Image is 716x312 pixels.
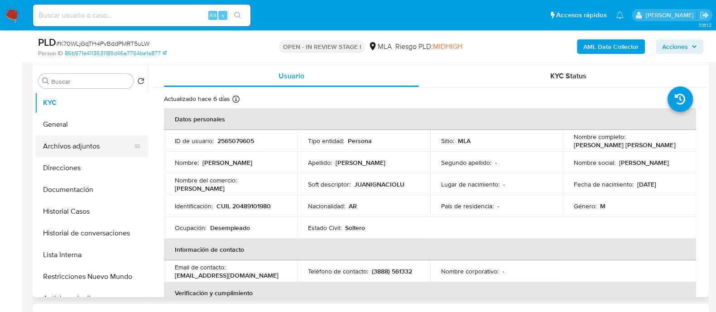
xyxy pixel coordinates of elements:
[345,224,365,232] p: Soltero
[35,135,141,157] button: Archivos adjuntos
[51,77,130,86] input: Buscar
[164,282,696,304] th: Verificación y cumplimiento
[308,158,332,167] p: Apellido :
[56,39,149,48] span: # K70WLjGqTH4PvBddPMRT5uLW
[600,202,605,210] p: M
[700,10,709,20] a: Salir
[216,202,271,210] p: CUIL 20489101980
[175,202,213,210] p: Identificación :
[637,180,656,188] p: [DATE]
[209,11,216,19] span: Alt
[348,137,372,145] p: Persona
[574,180,634,188] p: Fecha de nacimiento :
[308,180,351,188] p: Soft descriptor :
[175,176,237,184] p: Nombre del comercio :
[556,10,607,20] span: Accesos rápidos
[645,11,697,19] p: milagros.cisterna@mercadolibre.com
[656,39,703,54] button: Acciones
[395,42,462,52] span: Riesgo PLD:
[137,77,144,87] button: Volver al orden por defecto
[616,11,624,19] a: Notificaciones
[458,137,471,145] p: MLA
[164,95,230,103] p: Actualizado hace 6 días
[279,71,304,81] span: Usuario
[35,114,148,135] button: General
[175,263,226,271] p: Email de contacto :
[164,239,696,260] th: Información de contacto
[35,244,148,266] button: Lista Interna
[35,92,148,114] button: KYC
[574,141,675,149] p: [PERSON_NAME] [PERSON_NAME]
[175,224,207,232] p: Ocupación :
[35,201,148,222] button: Historial Casos
[574,158,615,167] p: Nombre social :
[308,267,368,275] p: Teléfono de contacto :
[35,157,148,179] button: Direcciones
[42,77,49,85] button: Buscar
[619,158,669,167] p: [PERSON_NAME]
[368,42,391,52] div: MLA
[574,202,596,210] p: Género :
[279,40,365,53] p: OPEN - IN REVIEW STAGE I
[495,158,497,167] p: -
[583,39,639,54] b: AML Data Collector
[574,133,625,141] p: Nombre completo :
[502,267,504,275] p: -
[175,137,214,145] p: ID de usuario :
[550,71,586,81] span: KYC Status
[349,202,357,210] p: AR
[441,158,491,167] p: Segundo apellido :
[221,11,224,19] span: s
[372,267,412,275] p: (3888) 561332
[577,39,645,54] button: AML Data Collector
[308,202,345,210] p: Nacionalidad :
[35,179,148,201] button: Documentación
[33,10,250,21] input: Buscar usuario o caso...
[65,49,167,58] a: 86b971e4113631189d46a7764be1a877
[441,180,500,188] p: Lugar de nacimiento :
[698,21,711,29] span: 3.161.2
[38,49,63,58] b: Person ID
[35,266,148,288] button: Restricciones Nuevo Mundo
[175,271,279,279] p: [EMAIL_ADDRESS][DOMAIN_NAME]
[35,288,148,309] button: Anticipos de dinero
[228,9,247,22] button: search-icon
[497,202,499,210] p: -
[503,180,505,188] p: -
[662,39,688,54] span: Acciones
[336,158,385,167] p: [PERSON_NAME]
[210,224,250,232] p: Desempleado
[308,137,344,145] p: Tipo entidad :
[354,180,404,188] p: JUANIGNACIOLU
[175,158,199,167] p: Nombre :
[164,108,696,130] th: Datos personales
[217,137,254,145] p: 2565079605
[432,41,462,52] span: MIDHIGH
[38,35,56,49] b: PLD
[441,202,494,210] p: País de residencia :
[35,222,148,244] button: Historial de conversaciones
[308,224,341,232] p: Estado Civil :
[202,158,252,167] p: [PERSON_NAME]
[441,267,499,275] p: Nombre corporativo :
[441,137,454,145] p: Sitio :
[175,184,225,192] p: [PERSON_NAME]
